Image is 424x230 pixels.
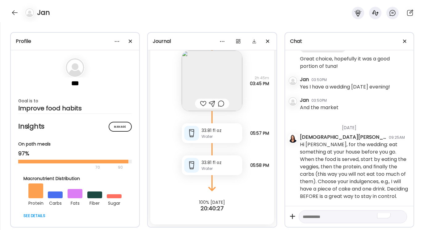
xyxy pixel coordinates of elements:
div: Jan [300,76,309,83]
div: Great choice, hopefully it was a good portion of tuna! [300,55,409,70]
span: 2h 45m [250,75,269,81]
div: Manage [109,122,132,132]
div: Journal [153,38,271,45]
div: And the market [300,104,339,111]
h2: Insights [18,122,132,131]
span: 03:45 PM [250,81,269,86]
span: 05:57 PM [250,130,269,136]
div: fats [68,198,82,207]
span: 05:58 PM [250,162,269,168]
img: avatars%2FmcUjd6cqKYdgkG45clkwT2qudZq2 [289,134,297,143]
img: images%2FgxsDnAh2j9WNQYhcT5jOtutxUNC2%2Fq6dZipXjDe0lgjoJIjOB%2FaIi37LVA9SrSfRcHjEJQ_240 [182,51,242,111]
div: 97% [18,150,132,157]
div: Goal is to [18,97,132,105]
img: bg-avatar-default.svg [289,97,297,106]
div: Water [202,166,240,171]
div: [DATE] [300,117,409,133]
h4: Jan [37,8,50,18]
img: bg-avatar-default.svg [66,58,84,77]
div: 03:50PM [311,98,327,103]
div: Hi [PERSON_NAME], for the wedding: eat something at your house before you go. When the food is se... [300,141,409,200]
div: 33.81 fl oz [202,159,240,166]
div: carbs [48,198,63,207]
div: 33.81 fl oz [202,127,240,134]
div: 70 [18,164,116,171]
div: 100% [DATE] [148,200,276,205]
div: Profile [16,38,134,45]
div: 03:50PM [311,77,327,83]
div: Yes I have a wedding [DATE] evening! [300,83,390,91]
img: bg-avatar-default.svg [25,8,34,17]
div: Chat [290,38,409,45]
div: 09:25AM [389,135,405,140]
div: [DEMOGRAPHIC_DATA][PERSON_NAME] [300,133,386,141]
div: 20:40:27 [148,205,276,212]
div: Water [202,134,240,139]
div: 90 [117,164,123,171]
img: bg-avatar-default.svg [289,76,297,85]
div: On path meals [18,141,132,147]
div: Jan [300,97,309,104]
div: Improve food habits [18,105,132,112]
div: fiber [87,198,102,207]
div: sugar [107,198,122,207]
div: Macronutrient Distribution [23,175,127,182]
div: protein [28,198,43,207]
textarea: To enrich screen reader interactions, please activate Accessibility in Grammarly extension settings [303,213,392,220]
